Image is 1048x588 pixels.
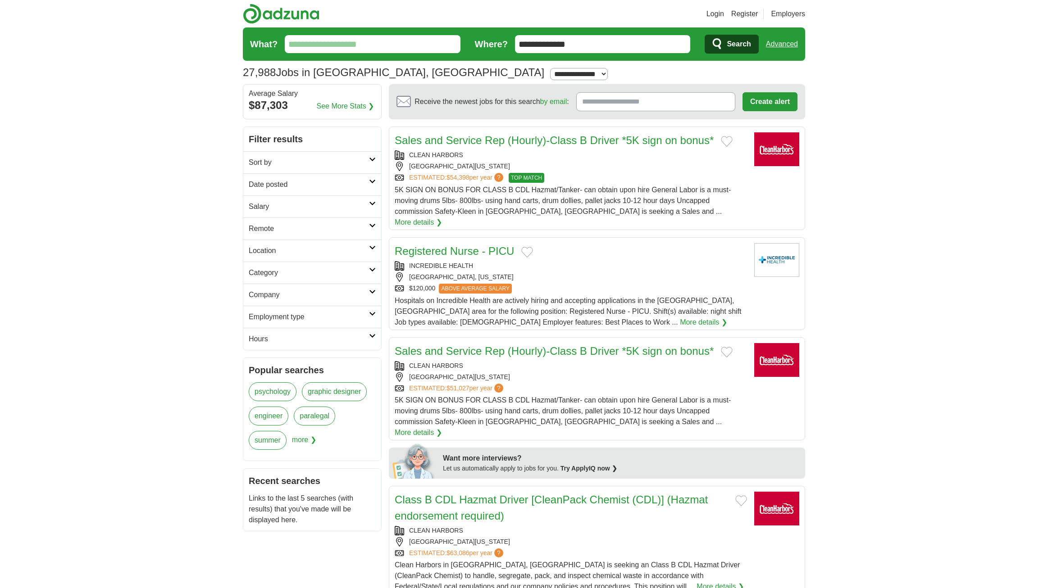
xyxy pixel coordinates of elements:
[409,527,463,534] a: CLEAN HARBORS
[509,173,544,183] span: TOP MATCH
[395,186,731,215] span: 5K SIGN ON BONUS FOR CLASS B CDL Hazmat/Tanker- can obtain upon hire General Labor is a must- mov...
[443,464,800,473] div: Let us automatically apply to jobs for you.
[395,345,714,357] a: Sales and Service Rep (Hourly)-Class B Driver *5K sign on bonus*
[735,495,747,506] button: Add to favorite jobs
[249,201,369,212] h2: Salary
[249,90,376,97] div: Average Salary
[249,431,287,450] a: summer
[743,92,797,111] button: Create alert
[243,64,276,81] span: 27,988
[409,384,505,393] a: ESTIMATED:$51,027per year?
[443,453,800,464] div: Want more interviews?
[243,66,544,78] h1: Jobs in [GEOGRAPHIC_DATA], [GEOGRAPHIC_DATA]
[731,9,758,19] a: Register
[705,35,758,54] button: Search
[243,262,381,284] a: Category
[249,289,369,300] h2: Company
[721,136,733,147] button: Add to favorite jobs
[439,284,512,294] span: ABOVE AVERAGE SALARY
[243,328,381,350] a: Hours
[521,247,533,258] button: Add to favorite jobs
[415,96,569,107] span: Receive the newest jobs for this search :
[447,549,469,556] span: $63,086
[243,173,381,195] a: Date posted
[754,492,799,525] img: Clean Harbors logo
[766,35,798,53] a: Advanced
[392,443,436,479] img: apply-iq-scientist.png
[317,101,374,112] a: See More Stats ❯
[680,317,727,328] a: More details ❯
[447,384,469,392] span: $51,027
[243,195,381,217] a: Salary
[754,343,799,377] img: Clean Harbors logo
[249,157,369,168] h2: Sort by
[409,173,505,183] a: ESTIMATED:$54,398per year?
[754,132,799,166] img: Clean Harbors logo
[395,162,747,171] div: [GEOGRAPHIC_DATA][US_STATE]
[243,127,381,151] h2: Filter results
[494,173,503,182] span: ?
[560,465,617,472] a: Try ApplyIQ now ❯
[395,493,708,522] a: Class B CDL Hazmat Driver [CleanPack Chemist (CDL)] (Hazmat endorsement required)
[249,179,369,190] h2: Date posted
[754,243,799,277] img: Company logo
[475,37,508,51] label: Where?
[249,382,296,401] a: psychology
[771,9,805,19] a: Employers
[249,334,369,344] h2: Hours
[243,151,381,173] a: Sort by
[409,151,463,158] a: CLEAN HARBORS
[395,134,714,146] a: Sales and Service Rep (Hourly)-Class B Driver *5K sign on bonus*
[249,474,376,488] h2: Recent searches
[494,384,503,393] span: ?
[302,382,367,401] a: graphic designer
[249,407,288,425] a: engineer
[494,548,503,557] span: ?
[540,98,567,105] a: by email
[243,284,381,306] a: Company
[249,363,376,377] h2: Popular searches
[727,35,751,53] span: Search
[243,306,381,328] a: Employment type
[395,217,442,228] a: More details ❯
[395,372,747,382] div: [GEOGRAPHIC_DATA][US_STATE]
[395,261,747,271] div: INCREDIBLE HEALTH
[395,396,731,425] span: 5K SIGN ON BONUS FOR CLASS B CDL Hazmat/Tanker- can obtain upon hire General Labor is a must- mov...
[409,548,505,558] a: ESTIMATED:$63,086per year?
[249,493,376,525] p: Links to the last 5 searches (with results) that you've made will be displayed here.
[249,267,369,278] h2: Category
[243,240,381,262] a: Location
[292,431,316,455] span: more ❯
[447,174,469,181] span: $54,398
[395,427,442,438] a: More details ❯
[249,223,369,234] h2: Remote
[721,347,733,357] button: Add to favorite jobs
[395,537,747,547] div: [GEOGRAPHIC_DATA][US_STATE]
[249,312,369,322] h2: Employment type
[243,217,381,240] a: Remote
[706,9,724,19] a: Login
[395,284,747,294] div: $120,000
[395,272,747,282] div: [GEOGRAPHIC_DATA], [US_STATE]
[250,37,278,51] label: What?
[395,245,514,257] a: Registered Nurse - PICU
[249,245,369,256] h2: Location
[409,362,463,369] a: CLEAN HARBORS
[294,407,335,425] a: paralegal
[249,97,376,113] div: $87,303
[395,297,742,326] span: Hospitals on Incredible Health are actively hiring and accepting applications in the [GEOGRAPHIC_...
[243,4,319,24] img: Adzuna logo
